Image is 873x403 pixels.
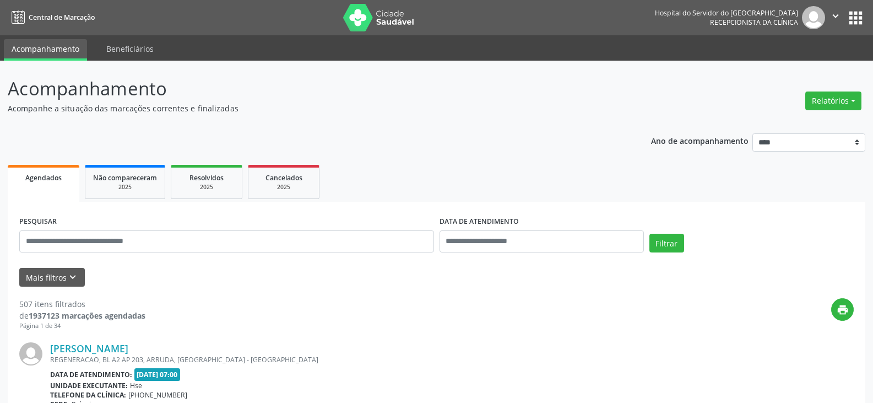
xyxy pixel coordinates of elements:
[19,321,145,331] div: Página 1 de 34
[256,183,311,191] div: 2025
[19,342,42,366] img: img
[649,234,684,252] button: Filtrar
[50,381,128,390] b: Unidade executante:
[50,355,688,364] div: REGENERACAO, BL A2 AP 203, ARRUDA, [GEOGRAPHIC_DATA] - [GEOGRAPHIC_DATA]
[19,298,145,310] div: 507 itens filtrados
[99,39,161,58] a: Beneficiários
[134,368,181,381] span: [DATE] 07:00
[8,75,608,103] p: Acompanhamento
[710,18,798,27] span: Recepcionista da clínica
[440,213,519,230] label: DATA DE ATENDIMENTO
[29,13,95,22] span: Central de Marcação
[837,304,849,316] i: print
[825,6,846,29] button: 
[93,183,157,191] div: 2025
[265,173,302,182] span: Cancelados
[128,390,187,400] span: [PHONE_NUMBER]
[805,92,861,110] button: Relatórios
[651,133,749,147] p: Ano de acompanhamento
[19,310,145,321] div: de
[93,173,157,182] span: Não compareceram
[50,370,132,379] b: Data de atendimento:
[802,6,825,29] img: img
[19,213,57,230] label: PESQUISAR
[829,10,842,22] i: 
[25,173,62,182] span: Agendados
[130,381,142,390] span: Hse
[179,183,234,191] div: 2025
[8,103,608,114] p: Acompanhe a situação das marcações correntes e finalizadas
[189,173,224,182] span: Resolvidos
[50,390,126,400] b: Telefone da clínica:
[4,39,87,61] a: Acompanhamento
[29,310,145,321] strong: 1937123 marcações agendadas
[19,268,85,287] button: Mais filtroskeyboard_arrow_down
[50,342,128,354] a: [PERSON_NAME]
[8,8,95,26] a: Central de Marcação
[831,298,854,321] button: print
[846,8,865,28] button: apps
[67,271,79,283] i: keyboard_arrow_down
[655,8,798,18] div: Hospital do Servidor do [GEOGRAPHIC_DATA]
